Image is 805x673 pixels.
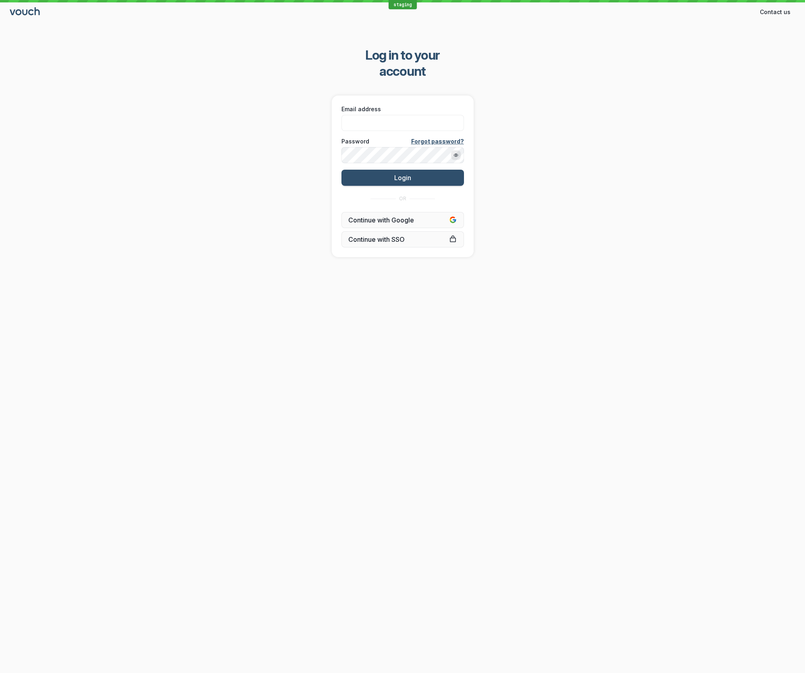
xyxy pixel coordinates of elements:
span: Continue with Google [348,216,457,224]
span: Contact us [760,8,790,16]
span: Email address [341,105,381,113]
span: Login [394,174,411,182]
a: Go to sign in [10,9,41,16]
span: OR [399,195,406,202]
a: Forgot password? [411,137,464,145]
button: Contact us [755,6,795,19]
a: Continue with SSO [341,231,464,247]
button: Show password [451,150,461,160]
span: Password [341,137,369,145]
span: Continue with SSO [348,235,457,243]
span: Log in to your account [342,47,463,79]
button: Login [341,170,464,186]
button: Continue with Google [341,212,464,228]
